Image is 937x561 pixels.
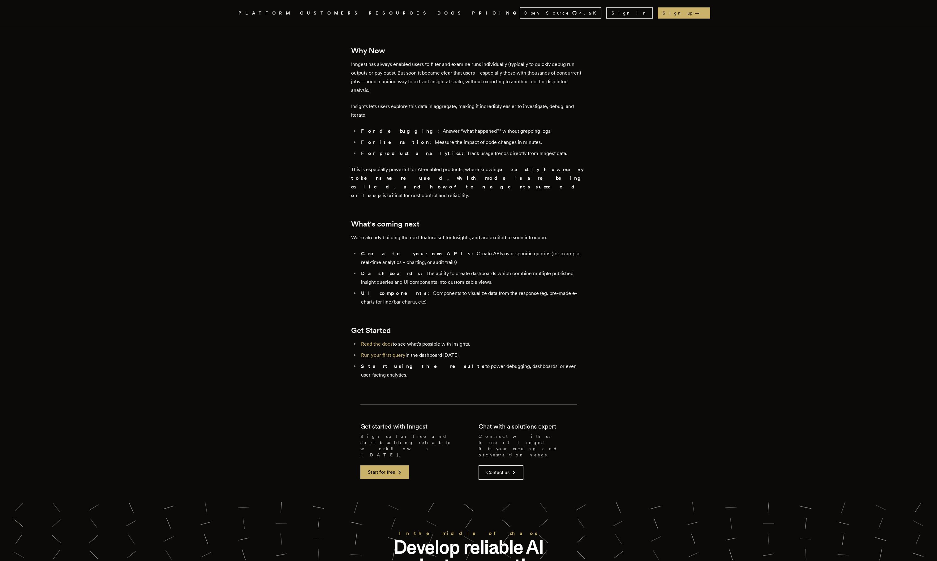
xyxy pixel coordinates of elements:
strong: For product analytics: [361,150,467,156]
strong: Create your own APIs: [361,251,477,257]
h2: Get started with Inngest [360,422,428,431]
a: Sign up [658,7,710,19]
a: Start for free [360,465,409,479]
p: This is especially powerful for AI-enabled products, where knowing is critical for cost control a... [351,165,586,200]
strong: For iteration: [361,139,435,145]
li: Track usage trends directly from Inngest data. [359,149,586,158]
button: PLATFORM [239,9,293,17]
a: Read the docs [361,341,393,347]
p: Sign up for free and start building reliable workflows [DATE]. [360,433,459,458]
strong: Dashboards: [361,270,426,276]
li: to see what's possible with Insights. [359,340,586,348]
span: Open Source [524,10,570,16]
strong: Start using the results [361,363,485,369]
li: Answer “what happened?” without grepping logs. [359,127,586,136]
p: Insights lets users explore this data in aggregate, making it incredibly easier to investigate, d... [351,102,586,119]
span: 4.9 K [579,10,600,16]
h2: Why Now [351,46,586,55]
li: Components to visualize data from the response (eg. pre-made e-charts for line/bar charts, etc) [359,289,586,306]
a: Run your first query [361,352,406,358]
li: The ability to create dashboards which combine multiple published insight queries and UI componen... [359,269,586,287]
li: in the dashboard [DATE]. [359,351,586,360]
span: → [695,10,705,16]
h2: Chat with a solutions expert [479,422,556,431]
strong: UI components: [361,290,433,296]
h2: In the middle of chaos [370,529,568,538]
li: to power debugging, dashboards, or even user-facing analytics. [359,362,586,379]
h2: What's coming next [351,220,586,228]
a: DOCS [437,9,465,17]
a: Contact us [479,465,523,480]
li: Create APIs over specific queries (for example, real-time analytics + charting, or audit trails) [359,249,586,267]
strong: For debugging: [361,128,443,134]
p: Inngest has always enabled users to filter and examine runs individually (typically to quickly de... [351,60,586,95]
a: Sign In [606,7,653,19]
h2: Get Started [351,326,586,335]
button: RESOURCES [369,9,430,17]
li: Measure the impact of code changes in minutes. [359,138,586,147]
a: PRICING [472,9,520,17]
a: CUSTOMERS [300,9,361,17]
p: Connect with us to see if Inngest fits your queuing and orchestration needs. [479,433,577,458]
p: We're already building the next feature set for Insights, and are excited to soon introduce: [351,233,586,242]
